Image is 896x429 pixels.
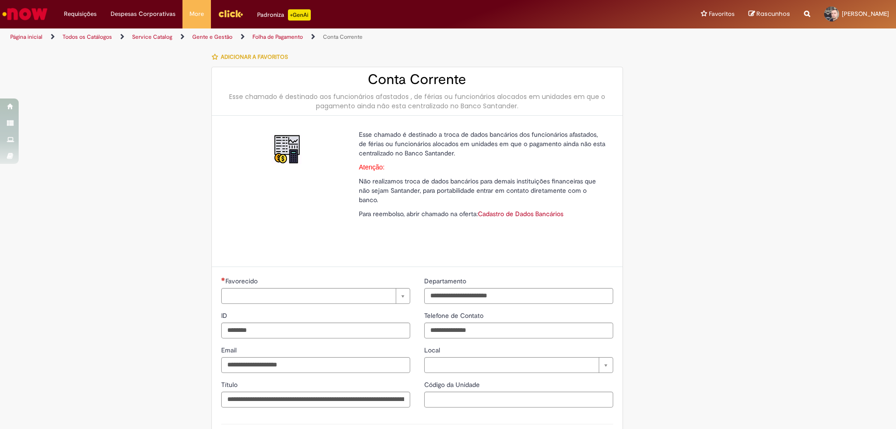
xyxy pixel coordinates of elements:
span: Necessários - Favorecido [225,277,259,285]
a: Página inicial [10,33,42,41]
span: Código da Unidade [424,380,482,389]
p: +GenAi [288,9,311,21]
ul: Trilhas de página [7,28,590,46]
div: Padroniza [257,9,311,21]
span: ID [221,311,229,320]
span: More [189,9,204,19]
span: [PERSON_NAME] [842,10,889,18]
span: Local [424,346,442,354]
span: Despesas Corporativas [111,9,175,19]
span: Departamento [424,277,468,285]
input: ID [221,323,410,338]
a: Folha de Pagamento [252,33,303,41]
span: Requisições [64,9,97,19]
a: Gente e Gestão [192,33,232,41]
span: Rascunhos [756,9,790,18]
a: Rascunhos [749,10,790,19]
span: Email [221,346,238,354]
span: Atenção: [359,163,385,171]
a: Service Catalog [132,33,172,41]
span: Necessários [221,277,225,281]
a: Conta Corrente [323,33,363,41]
span: Adicionar a Favoritos [221,53,288,61]
input: Título [221,392,410,408]
img: Conta Corrente [272,134,301,164]
span: Para reembolso, abrir chamado na oferta: [359,210,563,218]
span: Título [221,380,239,389]
span: Não realizamos troca de dados bancários para demais instituições financeiras que não sejam Santan... [359,177,596,204]
h2: Conta Corrente [221,72,613,87]
input: Departamento [424,288,613,304]
span: Esse chamado é destinado a troca de dados bancários dos funcionários afastados, de férias ou func... [359,130,605,157]
span: Favoritos [709,9,735,19]
span: Telefone de Contato [424,311,485,320]
input: Código da Unidade [424,392,613,408]
a: Limpar campo Favorecido [221,288,410,304]
a: Cadastro de Dados Bancários [478,210,563,218]
a: Limpar campo Local [424,357,613,373]
button: Adicionar a Favoritos [211,47,293,67]
div: Esse chamado é destinado aos funcionários afastados , de férias ou funcionários alocados em unida... [221,92,613,111]
input: Telefone de Contato [424,323,613,338]
input: Email [221,357,410,373]
img: click_logo_yellow_360x200.png [218,7,243,21]
img: ServiceNow [1,5,49,23]
a: Todos os Catálogos [63,33,112,41]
